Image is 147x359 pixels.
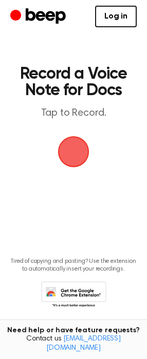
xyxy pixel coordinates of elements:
p: Tap to Record. [19,107,128,120]
span: Contact us [6,335,141,353]
a: Beep [10,7,68,27]
a: Log in [95,6,137,27]
button: Beep Logo [58,136,89,167]
a: [EMAIL_ADDRESS][DOMAIN_NAME] [46,335,121,352]
h1: Record a Voice Note for Docs [19,66,128,99]
p: Tired of copying and pasting? Use the extension to automatically insert your recordings. [8,258,139,273]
